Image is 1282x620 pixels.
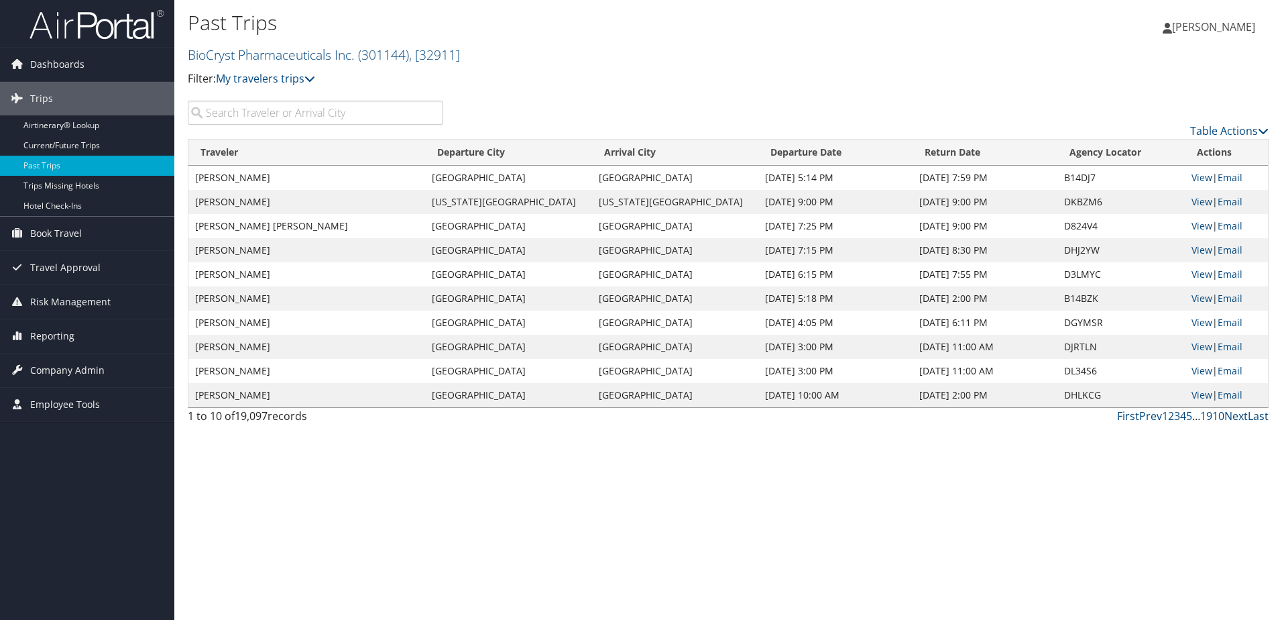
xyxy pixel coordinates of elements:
[592,383,759,407] td: [GEOGRAPHIC_DATA]
[30,388,100,421] span: Employee Tools
[913,214,1057,238] td: [DATE] 9:00 PM
[1117,409,1139,423] a: First
[758,287,913,311] td: [DATE] 5:18 PM
[1185,383,1268,407] td: |
[30,319,74,353] span: Reporting
[592,359,759,383] td: [GEOGRAPHIC_DATA]
[1057,190,1185,214] td: DKBZM6
[1191,244,1212,256] a: View
[1057,140,1185,166] th: Agency Locator: activate to sort column ascending
[425,262,592,287] td: [GEOGRAPHIC_DATA]
[592,238,759,262] td: [GEOGRAPHIC_DATA]
[592,287,759,311] td: [GEOGRAPHIC_DATA]
[1218,219,1242,232] a: Email
[30,217,82,250] span: Book Travel
[409,46,460,64] span: , [ 32911 ]
[758,359,913,383] td: [DATE] 3:00 PM
[592,190,759,214] td: [US_STATE][GEOGRAPHIC_DATA]
[592,140,759,166] th: Arrival City: activate to sort column ascending
[913,190,1057,214] td: [DATE] 9:00 PM
[188,9,909,37] h1: Past Trips
[1185,287,1268,311] td: |
[188,335,425,359] td: [PERSON_NAME]
[1218,316,1242,329] a: Email
[1218,364,1242,377] a: Email
[1218,244,1242,256] a: Email
[188,359,425,383] td: [PERSON_NAME]
[188,101,443,125] input: Search Traveler or Arrival City
[758,190,913,214] td: [DATE] 9:00 PM
[1057,311,1185,335] td: DGYMSR
[1057,287,1185,311] td: B14BZK
[425,190,592,214] td: [US_STATE][GEOGRAPHIC_DATA]
[1191,389,1212,401] a: View
[30,354,105,387] span: Company Admin
[592,262,759,287] td: [GEOGRAPHIC_DATA]
[1191,364,1212,377] a: View
[913,359,1057,383] td: [DATE] 11:00 AM
[30,82,53,115] span: Trips
[913,140,1057,166] th: Return Date: activate to sort column ascending
[1185,214,1268,238] td: |
[913,238,1057,262] td: [DATE] 8:30 PM
[188,311,425,335] td: [PERSON_NAME]
[758,140,913,166] th: Departure Date: activate to sort column ascending
[1191,292,1212,305] a: View
[358,46,409,64] span: ( 301144 )
[1168,409,1174,423] a: 2
[913,166,1057,190] td: [DATE] 7:59 PM
[1190,123,1269,138] a: Table Actions
[1218,389,1242,401] a: Email
[1185,190,1268,214] td: |
[1185,166,1268,190] td: |
[1191,340,1212,353] a: View
[1200,409,1224,423] a: 1910
[1185,335,1268,359] td: |
[188,383,425,407] td: [PERSON_NAME]
[425,287,592,311] td: [GEOGRAPHIC_DATA]
[913,311,1057,335] td: [DATE] 6:11 PM
[1224,409,1248,423] a: Next
[1218,268,1242,280] a: Email
[425,238,592,262] td: [GEOGRAPHIC_DATA]
[1185,238,1268,262] td: |
[1057,166,1185,190] td: B14DJ7
[30,285,111,319] span: Risk Management
[30,9,164,40] img: airportal-logo.png
[758,311,913,335] td: [DATE] 4:05 PM
[1248,409,1269,423] a: Last
[425,383,592,407] td: [GEOGRAPHIC_DATA]
[1185,262,1268,287] td: |
[758,262,913,287] td: [DATE] 6:15 PM
[1191,219,1212,232] a: View
[1191,171,1212,184] a: View
[758,166,913,190] td: [DATE] 5:14 PM
[592,335,759,359] td: [GEOGRAPHIC_DATA]
[1057,238,1185,262] td: DHJ2YW
[1218,195,1242,208] a: Email
[188,238,425,262] td: [PERSON_NAME]
[188,190,425,214] td: [PERSON_NAME]
[1162,409,1168,423] a: 1
[592,166,759,190] td: [GEOGRAPHIC_DATA]
[1057,335,1185,359] td: DJRTLN
[216,71,315,86] a: My travelers trips
[1191,316,1212,329] a: View
[1174,409,1180,423] a: 3
[188,140,425,166] th: Traveler: activate to sort column ascending
[1218,292,1242,305] a: Email
[1172,19,1255,34] span: [PERSON_NAME]
[1185,359,1268,383] td: |
[425,166,592,190] td: [GEOGRAPHIC_DATA]
[1163,7,1269,47] a: [PERSON_NAME]
[30,48,84,81] span: Dashboards
[1186,409,1192,423] a: 5
[758,238,913,262] td: [DATE] 7:15 PM
[1139,409,1162,423] a: Prev
[235,409,268,423] span: 19,097
[1185,311,1268,335] td: |
[913,287,1057,311] td: [DATE] 2:00 PM
[425,335,592,359] td: [GEOGRAPHIC_DATA]
[1180,409,1186,423] a: 4
[1218,340,1242,353] a: Email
